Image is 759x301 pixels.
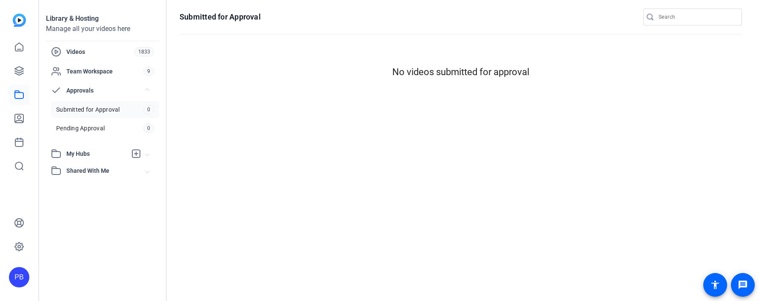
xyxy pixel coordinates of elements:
[143,105,154,114] span: 0
[180,65,742,79] div: No videos submitted for approval
[46,162,159,179] mat-expansion-panel-header: Shared With Me
[134,47,154,56] span: 1833
[46,82,159,99] mat-expansion-panel-header: Approvals
[66,67,143,76] span: Team Workspace
[46,145,159,162] mat-expansion-panel-header: My Hubs
[66,166,146,175] span: Shared With Me
[46,14,159,24] div: Library & Hosting
[51,101,159,118] a: Submitted for Approval0
[51,120,159,137] a: Pending Approval0
[46,99,159,145] div: Approvals
[66,86,146,95] span: Approvals
[13,14,26,27] img: blue-gradient.svg
[46,24,159,34] div: Manage all your videos here
[66,48,134,56] span: Videos
[143,124,154,133] span: 0
[56,124,105,132] span: Pending Approval
[9,267,29,287] div: PB
[738,280,748,290] mat-icon: message
[143,67,154,76] span: 9
[659,12,735,22] input: Search
[66,149,127,158] span: My Hubs
[180,12,261,22] h1: Submitted for Approval
[56,105,120,114] span: Submitted for Approval
[710,280,720,290] mat-icon: accessibility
